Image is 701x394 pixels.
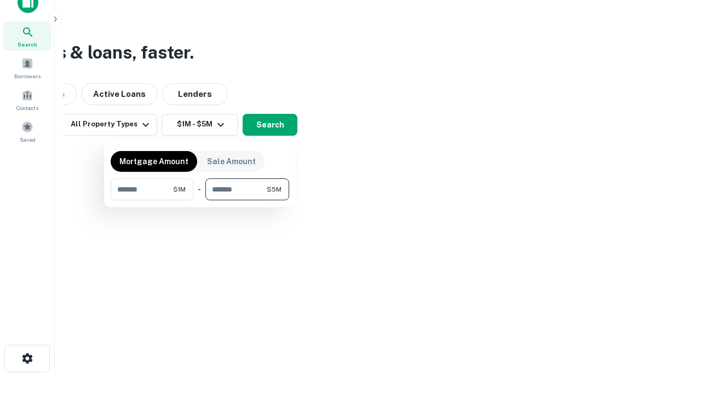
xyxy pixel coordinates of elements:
[198,178,201,200] div: -
[173,184,186,194] span: $1M
[646,306,701,359] iframe: Chat Widget
[267,184,281,194] span: $5M
[119,155,188,167] p: Mortgage Amount
[207,155,256,167] p: Sale Amount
